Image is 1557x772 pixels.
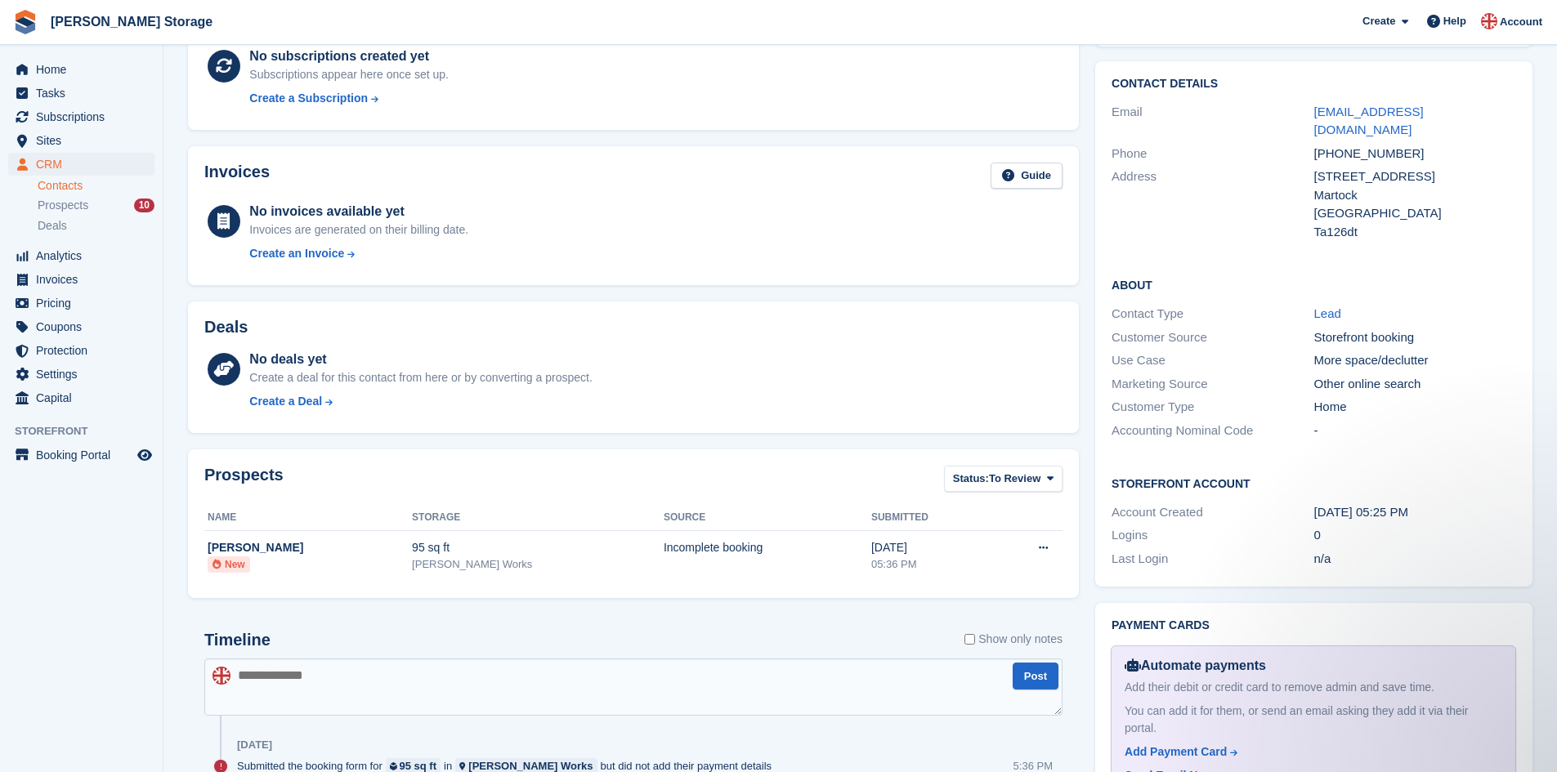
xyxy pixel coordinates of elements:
[1481,13,1497,29] img: John Baker
[1125,743,1496,761] a: Add Payment Card
[8,339,154,362] a: menu
[1314,204,1516,223] div: [GEOGRAPHIC_DATA]
[8,129,154,152] a: menu
[664,505,871,531] th: Source
[964,631,1063,648] label: Show only notes
[1112,619,1516,632] h2: Payment cards
[1112,276,1516,292] h2: About
[249,245,344,262] div: Create an Invoice
[1112,475,1516,491] h2: Storefront Account
[1125,743,1227,761] div: Add Payment Card
[1112,503,1313,522] div: Account Created
[249,202,468,221] div: No invoices available yet
[1112,145,1313,163] div: Phone
[208,539,412,556] div: [PERSON_NAME]
[1314,503,1516,522] div: [DATE] 05:25 PM
[871,505,991,531] th: Submitted
[36,363,134,386] span: Settings
[1314,328,1516,347] div: Storefront booking
[1112,351,1313,370] div: Use Case
[249,221,468,239] div: Invoices are generated on their billing date.
[249,66,449,83] div: Subscriptions appear here once set up.
[412,556,664,573] div: [PERSON_NAME] Works
[1443,13,1466,29] span: Help
[36,82,134,105] span: Tasks
[1314,398,1516,417] div: Home
[36,244,134,267] span: Analytics
[213,667,230,685] img: John Baker
[36,386,134,409] span: Capital
[249,47,449,66] div: No subscriptions created yet
[36,315,134,338] span: Coupons
[249,245,468,262] a: Create an Invoice
[1362,13,1395,29] span: Create
[13,10,38,34] img: stora-icon-8386f47178a22dfd0bd8f6a31ec36ba5ce8667c1dd55bd0f319d3a0aa187defe.svg
[36,153,134,176] span: CRM
[1314,306,1341,320] a: Lead
[991,163,1063,190] a: Guide
[204,631,271,649] h2: Timeline
[1112,305,1313,324] div: Contact Type
[412,539,664,556] div: 95 sq ft
[1314,167,1516,186] div: [STREET_ADDRESS]
[1314,145,1516,163] div: [PHONE_NUMBER]
[204,163,270,190] h2: Invoices
[1112,526,1313,545] div: Logins
[249,369,592,386] div: Create a deal for this contact from here or by converting a prospect.
[38,217,154,234] a: Deals
[1112,78,1516,91] h2: Contact Details
[412,505,664,531] th: Storage
[8,315,154,338] a: menu
[8,268,154,291] a: menu
[964,631,975,648] input: Show only notes
[1314,375,1516,394] div: Other online search
[944,466,1063,493] button: Status: To Review
[38,178,154,194] a: Contacts
[1125,656,1502,676] div: Automate payments
[1125,703,1502,737] div: You can add it for them, or send an email asking they add it via their portal.
[135,445,154,465] a: Preview store
[1112,328,1313,347] div: Customer Source
[1500,14,1542,30] span: Account
[8,105,154,128] a: menu
[871,539,991,556] div: [DATE]
[8,244,154,267] a: menu
[1013,663,1058,689] button: Post
[38,218,67,234] span: Deals
[8,82,154,105] a: menu
[36,444,134,466] span: Booking Portal
[8,58,154,81] a: menu
[36,268,134,291] span: Invoices
[1112,167,1313,241] div: Address
[237,739,272,752] div: [DATE]
[1314,223,1516,242] div: Ta126dt
[44,8,219,35] a: [PERSON_NAME] Storage
[36,292,134,315] span: Pricing
[36,339,134,362] span: Protection
[989,471,1040,487] span: To Review
[1314,351,1516,370] div: More space/declutter
[36,105,134,128] span: Subscriptions
[36,129,134,152] span: Sites
[15,423,163,440] span: Storefront
[1314,422,1516,440] div: -
[1112,103,1313,140] div: Email
[134,199,154,212] div: 10
[1314,526,1516,545] div: 0
[871,556,991,573] div: 05:36 PM
[36,58,134,81] span: Home
[208,556,250,573] li: New
[1125,679,1502,696] div: Add their debit or credit card to remove admin and save time.
[38,197,154,214] a: Prospects 10
[249,90,368,107] div: Create a Subscription
[8,444,154,466] a: menu
[8,363,154,386] a: menu
[1112,375,1313,394] div: Marketing Source
[1112,550,1313,569] div: Last Login
[38,198,88,213] span: Prospects
[1314,550,1516,569] div: n/a
[249,90,449,107] a: Create a Subscription
[204,505,412,531] th: Name
[1112,398,1313,417] div: Customer Type
[8,386,154,409] a: menu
